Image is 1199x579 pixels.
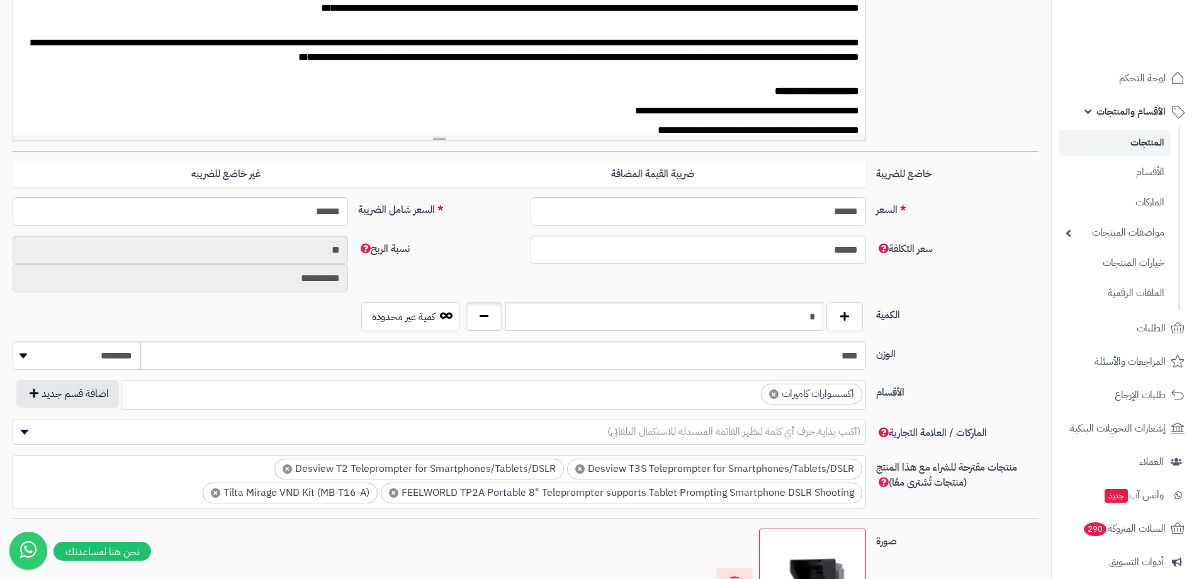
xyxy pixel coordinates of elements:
[1095,353,1166,370] span: المراجعات والأسئلة
[1059,347,1191,377] a: المراجعات والأسئلة
[1059,63,1191,93] a: لوحة التحكم
[1113,14,1187,40] img: logo-2.png
[1059,480,1191,510] a: وآتس آبجديد
[13,161,439,187] label: غير خاضع للضريبه
[1119,69,1166,87] span: لوحة التحكم
[274,459,564,479] li: Desview T2 Teleprompter for Smartphones/Tablets/DSLR
[876,460,1017,490] span: منتجات مقترحة للشراء مع هذا المنتج (منتجات تُشترى معًا)
[283,464,292,474] span: ×
[1103,486,1164,504] span: وآتس آب
[1115,386,1166,404] span: طلبات الإرجاع
[1105,489,1128,503] span: جديد
[871,161,1044,181] label: خاضع للضريبة
[1109,553,1164,571] span: أدوات التسويق
[769,389,779,399] span: ×
[1059,249,1171,277] a: خيارات المنتجات
[1070,420,1166,437] span: إشعارات التحويلات البنكية
[871,380,1044,400] label: الأقسام
[876,241,933,256] span: سعر التكلفة
[381,483,862,503] li: FEELWORLD TP2A Portable 8" Teleprompter supports Tablet Prompting Smartphone DSLR Shooting
[1083,522,1107,537] span: 290
[1059,380,1191,410] a: طلبات الإرجاع
[761,384,862,404] li: اكسسوارات كاميرات
[439,161,866,187] label: ضريبة القيمة المضافة
[1059,130,1171,156] a: المنتجات
[1059,413,1191,444] a: إشعارات التحويلات البنكية
[1139,453,1164,471] span: العملاء
[16,380,119,408] button: اضافة قسم جديد
[567,459,862,479] li: Desview T3S Teleprompter for Smartphones/Tablets/DSLR
[1059,219,1171,246] a: مواصفات المنتجات
[1059,280,1171,307] a: الملفات الرقمية
[1059,313,1191,343] a: الطلبات
[871,529,1044,549] label: صورة
[575,464,585,474] span: ×
[1137,319,1166,337] span: الطلبات
[353,197,526,217] label: السعر شامل الضريبة
[358,241,410,256] span: نسبة الربح
[871,302,1044,323] label: الكمية
[607,424,860,439] span: (اكتب بداية حرف أي كلمة لتظهر القائمة المنسدلة للاستكمال التلقائي)
[1059,189,1171,216] a: الماركات
[1083,520,1166,537] span: السلات المتروكة
[389,488,398,498] span: ×
[871,341,1044,362] label: الوزن
[1059,547,1191,577] a: أدوات التسويق
[871,197,1044,217] label: السعر
[1096,103,1166,120] span: الأقسام والمنتجات
[1059,159,1171,186] a: الأقسام
[1059,447,1191,477] a: العملاء
[1059,513,1191,544] a: السلات المتروكة290
[203,483,378,503] li: Tilta Mirage VND Kit (MB-T16-A)
[876,425,987,440] span: الماركات / العلامة التجارية
[211,488,220,498] span: ×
